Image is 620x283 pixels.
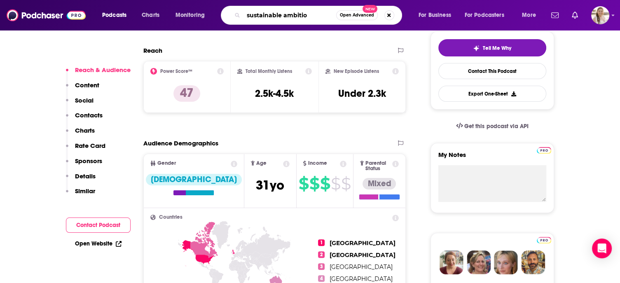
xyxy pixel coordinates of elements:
div: Mixed [363,178,396,189]
p: Reach & Audience [75,66,131,74]
button: Reach & Audience [66,66,131,81]
button: Social [66,96,94,112]
button: Similar [66,187,95,202]
p: Rate Card [75,142,105,150]
img: Barbara Profile [467,250,491,274]
span: [GEOGRAPHIC_DATA] [330,251,395,259]
span: For Podcasters [465,9,504,21]
span: [GEOGRAPHIC_DATA] [330,263,393,271]
button: Charts [66,126,95,142]
div: Search podcasts, credits, & more... [229,6,410,25]
span: $ [341,177,351,190]
span: Parental Status [365,161,391,171]
span: For Business [419,9,451,21]
span: New [363,5,377,13]
img: Sydney Profile [440,250,463,274]
span: $ [309,177,319,190]
span: 3 [318,263,325,270]
span: Podcasts [102,9,126,21]
span: 31 yo [256,177,284,193]
span: Gender [157,161,176,166]
a: Show notifications dropdown [548,8,562,22]
img: Podchaser Pro [537,237,551,243]
img: Podchaser - Follow, Share and Rate Podcasts [7,7,86,23]
button: Contacts [66,111,103,126]
p: Similar [75,187,95,195]
button: open menu [516,9,546,22]
p: 47 [173,85,200,102]
img: tell me why sparkle [473,45,480,51]
p: Social [75,96,94,104]
button: Contact Podcast [66,218,131,233]
p: Contacts [75,111,103,119]
a: Get this podcast via API [449,116,535,136]
div: Open Intercom Messenger [592,239,612,258]
span: More [522,9,536,21]
a: Contact This Podcast [438,63,546,79]
button: Open AdvancedNew [336,10,378,20]
span: [GEOGRAPHIC_DATA] [330,275,393,283]
span: Get this podcast via API [464,123,528,130]
span: Income [308,161,327,166]
h2: Total Monthly Listens [246,68,292,74]
button: Content [66,81,99,96]
span: Charts [142,9,159,21]
a: Pro website [537,146,551,154]
button: Rate Card [66,142,105,157]
input: Search podcasts, credits, & more... [243,9,336,22]
span: Countries [159,215,182,220]
span: [GEOGRAPHIC_DATA] [330,239,395,247]
span: $ [320,177,330,190]
span: $ [331,177,340,190]
img: Podchaser Pro [537,147,551,154]
h2: Reach [143,47,162,54]
button: tell me why sparkleTell Me Why [438,39,546,56]
span: Age [256,161,267,166]
a: Pro website [537,236,551,243]
button: Sponsors [66,157,102,172]
span: 1 [318,239,325,246]
a: Show notifications dropdown [569,8,581,22]
img: User Profile [591,6,609,24]
h2: Audience Demographics [143,139,218,147]
a: Charts [136,9,164,22]
span: Logged in as acquavie [591,6,609,24]
h3: 2.5k-4.5k [255,87,294,100]
button: open menu [96,9,137,22]
h2: New Episode Listens [334,68,379,74]
span: 4 [318,275,325,282]
button: Details [66,172,96,187]
button: Show profile menu [591,6,609,24]
h2: Power Score™ [160,68,192,74]
button: open menu [459,9,516,22]
p: Details [75,172,96,180]
span: Tell Me Why [483,45,511,51]
a: Open Website [75,240,122,247]
label: My Notes [438,151,546,165]
img: Jules Profile [494,250,518,274]
span: $ [299,177,309,190]
button: open menu [170,9,215,22]
button: Export One-Sheet [438,86,546,102]
p: Content [75,81,99,89]
button: open menu [413,9,461,22]
span: Open Advanced [340,13,374,17]
p: Charts [75,126,95,134]
span: Monitoring [175,9,205,21]
span: 2 [318,251,325,258]
h3: Under 2.3k [338,87,386,100]
img: Jon Profile [521,250,545,274]
p: Sponsors [75,157,102,165]
div: [DEMOGRAPHIC_DATA] [146,174,242,185]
